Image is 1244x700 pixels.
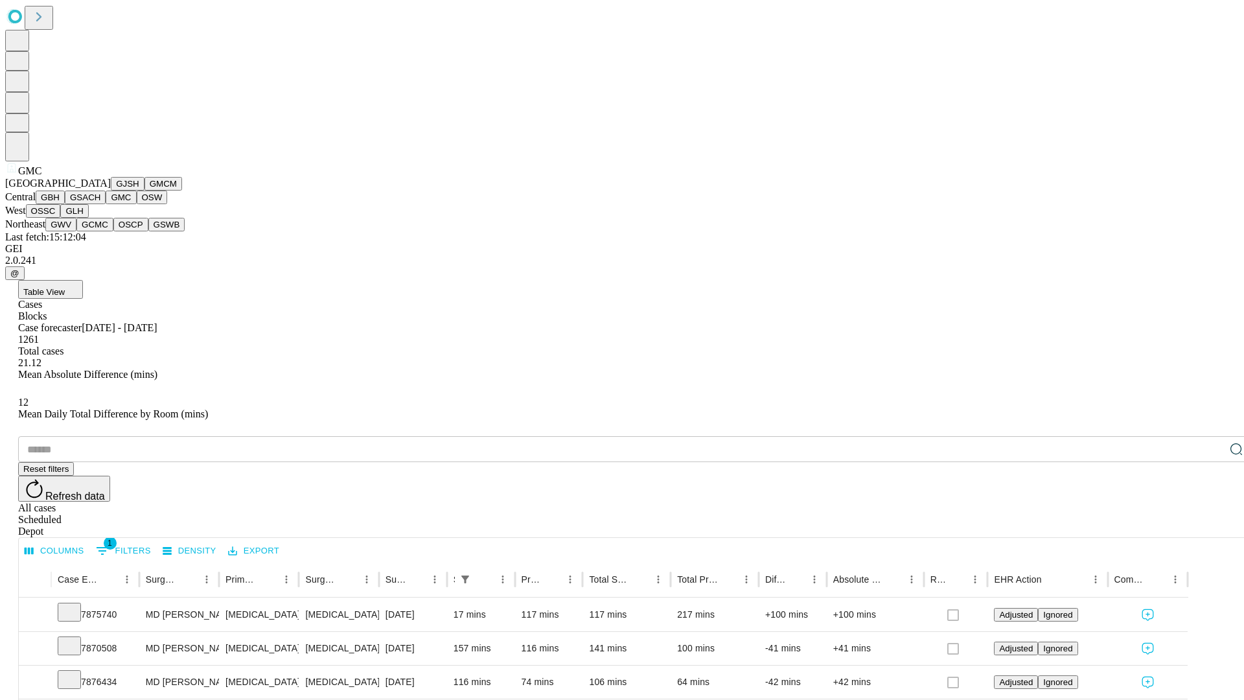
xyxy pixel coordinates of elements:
[225,598,292,631] div: [MEDICAL_DATA]
[966,570,984,589] button: Menu
[677,574,718,585] div: Total Predicted Duration
[5,255,1239,266] div: 2.0.241
[25,604,45,627] button: Expand
[522,666,577,699] div: 74 mins
[765,598,820,631] div: +100 mins
[994,642,1038,655] button: Adjusted
[386,632,441,665] div: [DATE]
[25,638,45,660] button: Expand
[144,177,182,191] button: GMCM
[111,177,144,191] button: GJSH
[18,280,83,299] button: Table View
[1148,570,1166,589] button: Sort
[60,204,88,218] button: GLH
[765,632,820,665] div: -41 mins
[677,598,752,631] div: 217 mins
[408,570,426,589] button: Sort
[454,574,455,585] div: Scheduled In Room Duration
[25,671,45,694] button: Expand
[456,570,474,589] div: 1 active filter
[386,598,441,631] div: [DATE]
[5,243,1239,255] div: GEI
[106,191,136,204] button: GMC
[5,218,45,229] span: Northeast
[884,570,903,589] button: Sort
[589,574,630,585] div: Total Scheduled Duration
[5,191,36,202] span: Central
[1038,608,1077,622] button: Ignored
[1038,642,1077,655] button: Ignored
[994,608,1038,622] button: Adjusted
[159,541,220,561] button: Density
[146,666,213,699] div: MD [PERSON_NAME] [PERSON_NAME] Md
[833,666,917,699] div: +42 mins
[631,570,649,589] button: Sort
[833,598,917,631] div: +100 mins
[765,574,786,585] div: Difference
[45,491,105,502] span: Refresh data
[104,537,117,550] span: 1
[23,464,69,474] span: Reset filters
[677,632,752,665] div: 100 mins
[18,334,39,345] span: 1261
[340,570,358,589] button: Sort
[45,218,76,231] button: GWV
[994,675,1038,689] button: Adjusted
[305,632,372,665] div: [MEDICAL_DATA]
[1114,574,1147,585] div: Comments
[225,632,292,665] div: [MEDICAL_DATA]
[386,574,406,585] div: Surgery Date
[146,574,178,585] div: Surgeon Name
[18,476,110,502] button: Refresh data
[522,632,577,665] div: 116 mins
[18,397,29,408] span: 12
[58,598,133,631] div: 7875740
[18,408,208,419] span: Mean Daily Total Difference by Room (mins)
[18,345,63,356] span: Total cases
[1087,570,1105,589] button: Menu
[148,218,185,231] button: GSWB
[36,191,65,204] button: GBH
[65,191,106,204] button: GSACH
[225,541,282,561] button: Export
[999,677,1033,687] span: Adjusted
[277,570,295,589] button: Menu
[18,369,157,380] span: Mean Absolute Difference (mins)
[18,462,74,476] button: Reset filters
[999,610,1033,620] span: Adjusted
[82,322,157,333] span: [DATE] - [DATE]
[476,570,494,589] button: Sort
[999,644,1033,653] span: Adjusted
[259,570,277,589] button: Sort
[58,574,98,585] div: Case Epic Id
[5,178,111,189] span: [GEOGRAPHIC_DATA]
[787,570,805,589] button: Sort
[719,570,737,589] button: Sort
[358,570,376,589] button: Menu
[10,268,19,278] span: @
[1043,570,1061,589] button: Sort
[833,574,883,585] div: Absolute Difference
[1038,675,1077,689] button: Ignored
[765,666,820,699] div: -42 mins
[26,204,61,218] button: OSSC
[23,287,65,297] span: Table View
[225,574,258,585] div: Primary Service
[100,570,118,589] button: Sort
[737,570,755,589] button: Menu
[18,357,41,368] span: 21.12
[522,574,542,585] div: Predicted In Room Duration
[994,574,1041,585] div: EHR Action
[1166,570,1184,589] button: Menu
[589,666,664,699] div: 106 mins
[113,218,148,231] button: OSCP
[561,570,579,589] button: Menu
[454,632,509,665] div: 157 mins
[903,570,921,589] button: Menu
[76,218,113,231] button: GCMC
[677,666,752,699] div: 64 mins
[137,191,168,204] button: OSW
[5,266,25,280] button: @
[649,570,667,589] button: Menu
[386,666,441,699] div: [DATE]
